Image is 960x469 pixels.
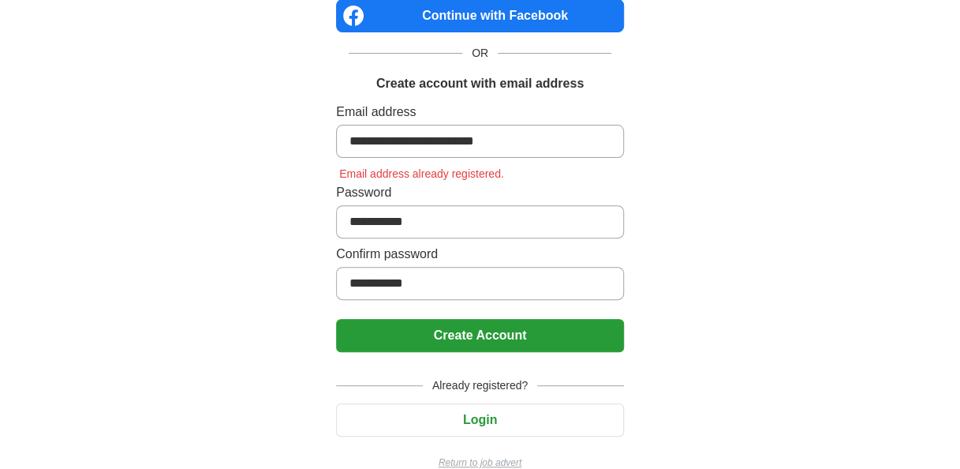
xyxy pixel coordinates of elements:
[376,74,584,93] h1: Create account with email address
[336,167,507,180] span: Email address already registered.
[423,377,537,394] span: Already registered?
[336,413,624,426] a: Login
[336,183,624,202] label: Password
[336,103,624,122] label: Email address
[336,245,624,264] label: Confirm password
[336,403,624,437] button: Login
[336,319,624,352] button: Create Account
[462,45,498,62] span: OR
